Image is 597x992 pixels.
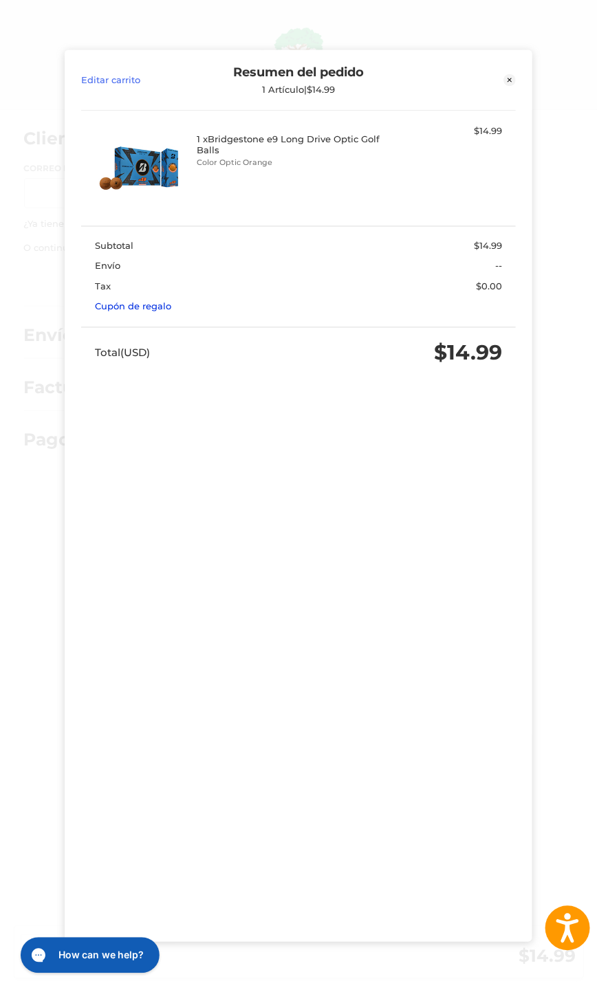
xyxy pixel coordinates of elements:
[190,83,407,94] div: 1 Artículo | $14.99
[81,65,190,95] a: Editar carrito
[95,346,150,360] span: Total (USD)
[197,133,397,155] h4: 1 x Bridgestone e9 Long Drive Optic Golf Balls
[95,280,111,291] span: Tax
[95,300,171,311] a: Cupón de regalo
[95,261,120,272] span: Envío
[14,933,164,978] iframe: Gorgias live chat messenger
[476,280,502,291] span: $0.00
[95,241,133,252] span: Subtotal
[400,124,502,137] div: $14.99
[434,340,502,366] span: $14.99
[495,261,502,272] span: --
[190,65,407,95] div: Resumen del pedido
[474,241,502,252] span: $14.99
[197,157,397,168] li: Color Optic Orange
